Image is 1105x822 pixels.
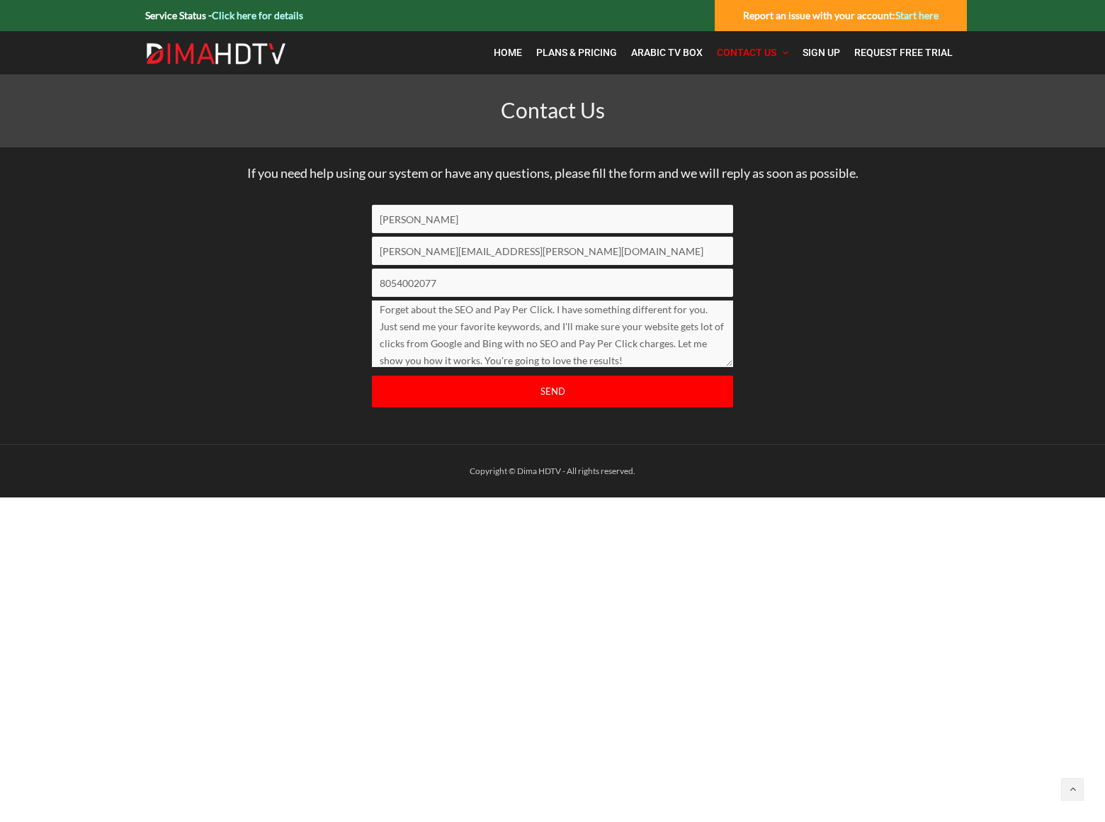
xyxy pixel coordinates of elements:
[854,47,953,58] span: Request Free Trial
[494,47,522,58] span: Home
[372,237,733,265] input: Email*
[795,38,847,67] a: Sign Up
[1061,778,1084,801] a: Back to top
[361,205,744,433] form: Contact form
[631,47,703,58] span: Arabic TV Box
[895,9,939,21] a: Start here
[212,9,303,21] a: Click here for details
[247,165,858,181] span: If you need help using our system or have any questions, please fill the form and we will reply a...
[624,38,710,67] a: Arabic TV Box
[743,9,939,21] strong: Report an issue with your account:
[138,463,967,480] div: Copyright © Dima HDTV - All rights reserved.
[145,9,303,21] strong: Service Status -
[372,376,733,407] input: Send
[710,38,795,67] a: Contact Us
[717,47,776,58] span: Contact Us
[145,43,287,65] img: Dima HDTV
[529,38,624,67] a: Plans & Pricing
[372,205,733,233] input: Name*
[501,97,605,123] span: Contact Us
[372,269,733,297] input: Phone number
[847,38,960,67] a: Request Free Trial
[803,47,840,58] span: Sign Up
[536,47,617,58] span: Plans & Pricing
[487,38,529,67] a: Home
